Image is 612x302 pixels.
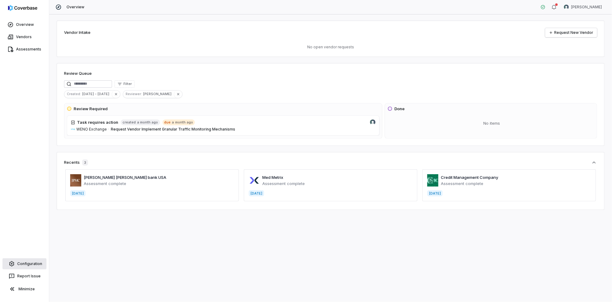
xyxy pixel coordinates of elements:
span: a month ago [172,120,193,125]
a: Robert VanMeeteren avatarTask requires actioncreateda month agoduea month agowenoexchange.comWENO... [67,115,380,136]
a: [PERSON_NAME] [PERSON_NAME] bank USA [84,175,166,180]
h3: Done [394,106,405,112]
h3: Review Required [74,106,108,112]
p: No open vendor requests [64,45,597,50]
button: Filter [115,80,135,88]
span: 3 [82,159,88,166]
span: [DATE] - [DATE] [82,91,112,97]
a: Configuration [2,258,46,269]
span: Request Vendor Implement Granular Traffic Monitoring Mechanisms [111,127,235,131]
span: [PERSON_NAME] [571,5,602,10]
a: Vendors [1,31,48,42]
a: Credit Management Company [441,175,498,180]
span: a month ago [137,120,158,125]
span: due [164,120,171,125]
a: Request New Vendor [545,28,597,37]
span: Overview [66,5,84,10]
span: [PERSON_NAME] [143,91,174,97]
div: No items [388,115,596,131]
div: Recents [64,159,88,166]
span: WENO Exchange [76,127,107,132]
span: · [108,127,109,132]
a: Overview [1,19,48,30]
button: Report Issue [2,271,46,282]
a: Med Metrix [262,175,283,180]
span: created [123,120,136,125]
a: Assessments [1,44,48,55]
img: Robert VanMeeteren avatar [370,119,376,125]
h1: Review Queue [64,70,92,77]
button: Minimize [2,283,46,295]
img: logo-D7KZi-bG.svg [8,5,37,11]
button: Recents3 [64,159,597,166]
h2: Vendor Intake [64,30,91,36]
span: Reviewer : [123,91,143,97]
span: Filter [123,82,132,86]
span: Created : [64,91,82,97]
img: Robert VanMeeteren avatar [564,5,569,10]
h4: Task requires action [77,119,118,126]
button: Robert VanMeeteren avatar[PERSON_NAME] [560,2,606,12]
